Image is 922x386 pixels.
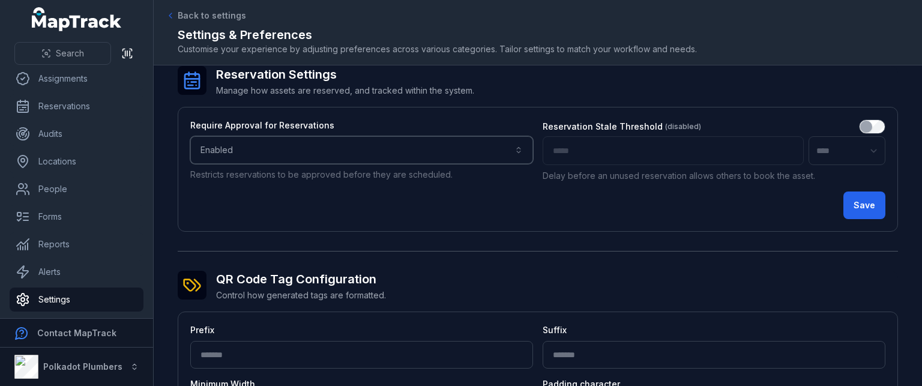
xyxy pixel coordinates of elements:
[37,328,116,338] strong: Contact MapTrack
[859,119,885,134] input: :r1af:-form-item-label
[190,119,334,131] label: Require Approval for Reservations
[178,43,898,55] span: Customise your experience by adjusting preferences across various categories. Tailor settings to ...
[10,177,143,201] a: People
[216,290,386,300] span: Control how generated tags are formatted.
[56,47,84,59] span: Search
[178,10,246,22] span: Back to settings
[10,232,143,256] a: Reports
[665,122,701,131] span: (disabled)
[10,260,143,284] a: Alerts
[543,121,701,133] label: Reservation Stale Threshold
[190,324,214,336] label: Prefix
[543,170,885,182] p: Delay before an unused reservation allows others to book the asset.
[10,288,143,312] a: Settings
[43,361,122,372] strong: Polkadot Plumbers
[190,136,533,164] button: Enabled
[32,7,122,31] a: MapTrack
[10,122,143,146] a: Audits
[10,149,143,173] a: Locations
[10,67,143,91] a: Assignments
[843,191,885,219] button: Save
[166,10,246,22] a: Back to settings
[216,85,474,95] span: Manage how assets are reserved, and tracked within the system.
[10,94,143,118] a: Reservations
[543,324,567,336] label: Suffix
[190,169,533,181] p: Restricts reservations to be approved before they are scheduled.
[178,26,898,43] h2: Settings & Preferences
[216,271,386,288] h2: QR Code Tag Configuration
[14,42,111,65] button: Search
[216,66,474,83] h2: Reservation Settings
[10,205,143,229] a: Forms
